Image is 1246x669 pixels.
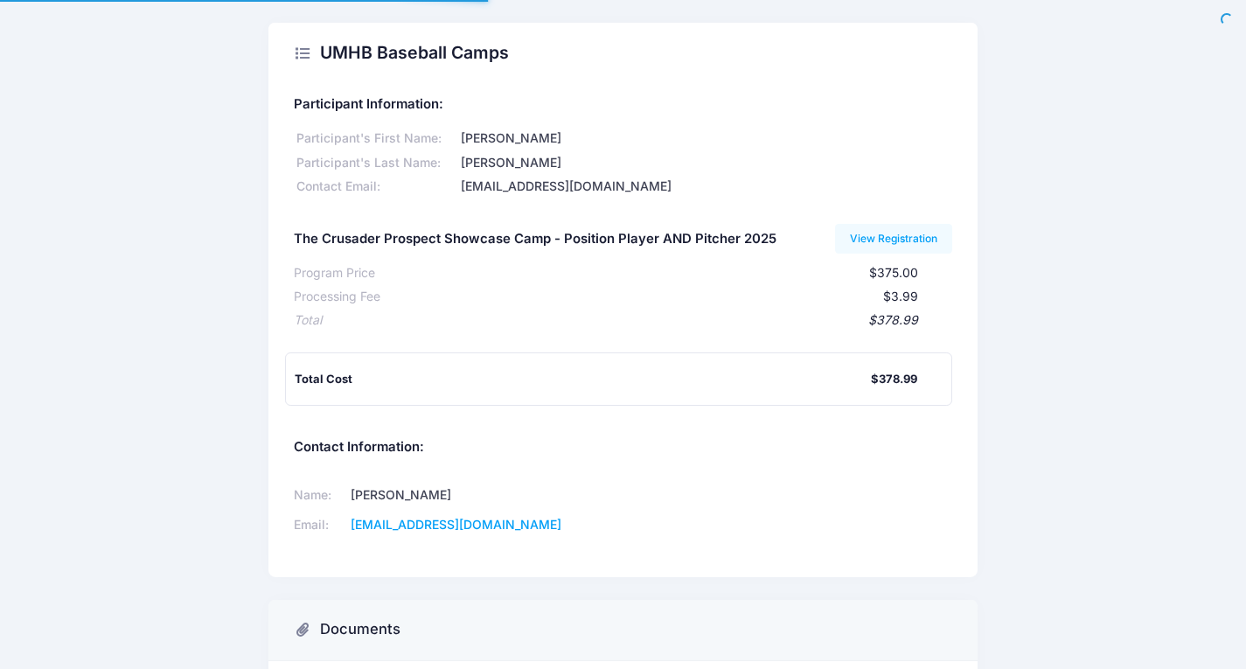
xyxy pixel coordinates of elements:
a: [EMAIL_ADDRESS][DOMAIN_NAME] [351,517,561,532]
div: $378.99 [871,371,917,388]
div: Participant's First Name: [294,129,458,148]
div: Program Price [294,264,375,282]
div: [EMAIL_ADDRESS][DOMAIN_NAME] [458,178,952,196]
h5: The Crusader Prospect Showcase Camp - Position Player AND Pitcher 2025 [294,232,776,247]
h5: Contact Information: [294,440,952,456]
td: [PERSON_NAME] [345,481,600,511]
h5: Participant Information: [294,97,952,113]
h2: UMHB Baseball Camps [320,43,509,63]
div: [PERSON_NAME] [458,154,952,172]
div: $3.99 [380,288,918,306]
td: Name: [294,481,345,511]
div: Total Cost [295,371,871,388]
div: Participant's Last Name: [294,154,458,172]
div: Total [294,311,322,330]
div: Contact Email: [294,178,458,196]
span: $375.00 [869,265,918,280]
div: $378.99 [322,311,918,330]
a: View Registration [835,224,953,254]
h3: Documents [320,621,400,638]
div: [PERSON_NAME] [458,129,952,148]
div: Processing Fee [294,288,380,306]
td: Email: [294,511,345,540]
